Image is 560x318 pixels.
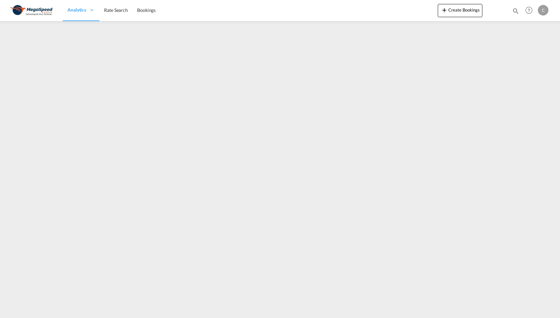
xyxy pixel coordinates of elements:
img: ad002ba0aea611eda5429768204679d3.JPG [10,3,55,18]
button: icon-plus 400-fgCreate Bookings [438,4,482,17]
div: C [538,5,548,16]
md-icon: icon-plus 400-fg [440,6,448,14]
span: Analytics [67,7,86,13]
span: Rate Search [104,7,128,13]
md-icon: icon-magnify [512,7,519,15]
span: Bookings [137,7,156,13]
span: Help [523,5,535,16]
div: Help [523,5,538,16]
div: icon-magnify [512,7,519,17]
